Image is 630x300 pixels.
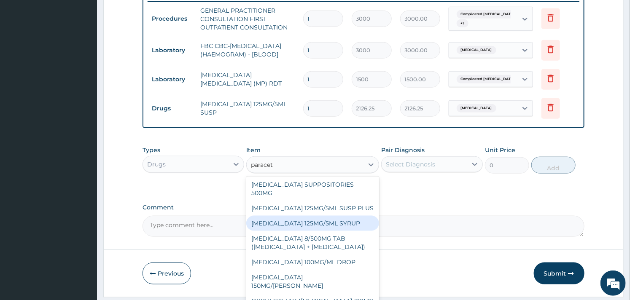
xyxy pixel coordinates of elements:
[246,270,379,293] div: [MEDICAL_DATA] 150MG/[PERSON_NAME]
[138,4,159,24] div: Minimize live chat window
[148,101,196,116] td: Drugs
[196,67,299,92] td: [MEDICAL_DATA] [MEDICAL_DATA] (MP) RDT
[44,47,142,58] div: Chat with us now
[148,11,196,27] td: Procedures
[457,104,496,112] span: [MEDICAL_DATA]
[246,177,379,201] div: [MEDICAL_DATA] SUPPOSITORIES 500MG
[457,10,519,19] span: Complicated [MEDICAL_DATA]
[457,75,519,83] span: Complicated [MEDICAL_DATA]
[143,204,584,211] label: Comment
[148,72,196,87] td: Laboratory
[143,262,191,284] button: Previous
[246,146,261,154] label: Item
[531,157,576,174] button: Add
[457,19,468,28] span: + 1
[534,262,584,284] button: Submit
[386,160,435,169] div: Select Diagnosis
[246,231,379,254] div: [MEDICAL_DATA] 8/500MG TAB ([MEDICAL_DATA] + [MEDICAL_DATA])
[246,201,379,216] div: [MEDICAL_DATA] 125MG/5ML SUSP PLUS
[246,216,379,231] div: [MEDICAL_DATA] 125MG/5ML SYRUP
[196,2,299,36] td: GENERAL PRACTITIONER CONSULTATION FIRST OUTPATIENT CONSULTATION
[246,254,379,270] div: [MEDICAL_DATA] 100MG/ML DROP
[381,146,425,154] label: Pair Diagnosis
[457,46,496,54] span: [MEDICAL_DATA]
[147,160,166,169] div: Drugs
[16,42,34,63] img: d_794563401_company_1708531726252_794563401
[143,147,160,154] label: Types
[148,43,196,58] td: Laboratory
[196,96,299,121] td: [MEDICAL_DATA] 125MG/5ML SUSP
[4,206,161,235] textarea: Type your message and hit 'Enter'
[196,37,299,63] td: FBC CBC-[MEDICAL_DATA] (HAEMOGRAM) - [BLOOD]
[49,94,116,179] span: We're online!
[485,146,515,154] label: Unit Price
